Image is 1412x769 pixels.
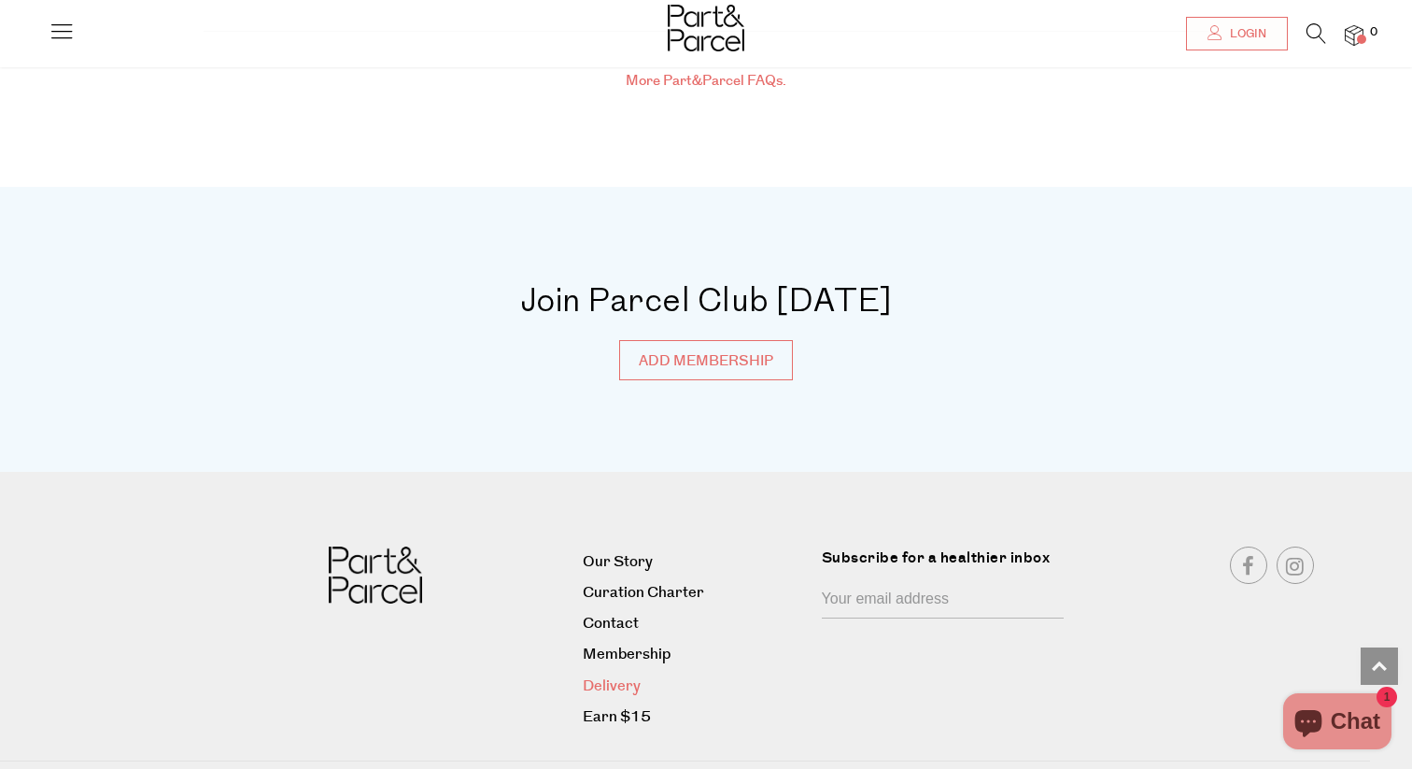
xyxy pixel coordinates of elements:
[329,547,422,604] img: Part&Parcel
[619,340,793,380] input: Add membership
[1278,693,1397,754] inbox-online-store-chat: Shopify online store chat
[1345,25,1363,45] a: 0
[583,549,808,575] a: Our Story
[583,642,808,667] a: Membership
[204,278,1208,323] h2: Join Parcel Club [DATE]
[583,580,808,605] a: Curation Charter
[822,547,1075,583] label: Subscribe for a healthier inbox
[626,71,786,91] a: More Part&Parcel FAQs.
[583,611,808,636] a: Contact
[1365,24,1382,41] span: 0
[1186,17,1288,50] a: Login
[1225,26,1266,42] span: Login
[583,674,808,699] a: Delivery
[668,5,744,51] img: Part&Parcel
[822,583,1064,619] input: Your email address
[583,705,808,730] a: Earn $15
